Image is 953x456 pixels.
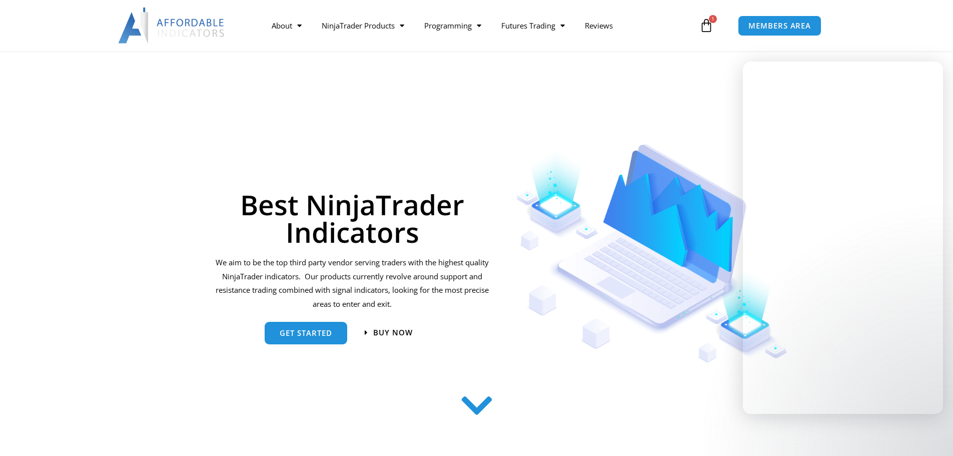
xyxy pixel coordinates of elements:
[738,16,821,36] a: MEMBERS AREA
[214,191,491,246] h1: Best NinjaTrader Indicators
[491,14,575,37] a: Futures Trading
[414,14,491,37] a: Programming
[265,322,347,344] a: get started
[214,256,491,311] p: We aim to be the top third party vendor serving traders with the highest quality NinjaTrader indi...
[919,422,943,446] iframe: Intercom live chat
[575,14,623,37] a: Reviews
[743,62,943,414] iframe: Intercom live chat
[280,329,332,337] span: get started
[373,329,413,336] span: Buy now
[312,14,414,37] a: NinjaTrader Products
[709,15,717,23] span: 1
[262,14,312,37] a: About
[118,8,226,44] img: LogoAI | Affordable Indicators – NinjaTrader
[516,144,788,363] img: Indicators 1 | Affordable Indicators – NinjaTrader
[684,11,728,40] a: 1
[748,22,811,30] span: MEMBERS AREA
[262,14,697,37] nav: Menu
[365,329,413,336] a: Buy now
